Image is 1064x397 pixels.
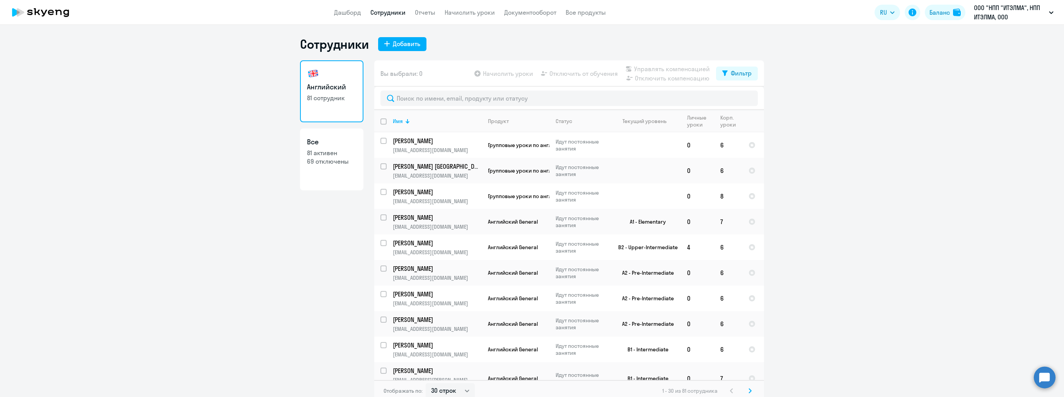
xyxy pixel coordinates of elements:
[681,158,714,183] td: 0
[393,300,481,307] p: [EMAIL_ADDRESS][DOMAIN_NAME]
[714,260,742,286] td: 6
[687,114,714,128] div: Личные уроки
[609,234,681,260] td: B2 - Upper-Intermediate
[393,188,480,196] p: [PERSON_NAME]
[970,3,1057,22] button: ООО "НПП "ИТЭЛМА", НПП ИТЭЛМА, ООО
[393,315,480,324] p: [PERSON_NAME]
[556,240,609,254] p: Идут постоянные занятия
[393,249,481,256] p: [EMAIL_ADDRESS][DOMAIN_NAME]
[393,290,480,298] p: [PERSON_NAME]
[714,234,742,260] td: 6
[681,311,714,337] td: 0
[556,164,609,178] p: Идут постоянные занятия
[488,375,538,382] span: Английский General
[687,114,707,128] div: Личные уроки
[615,118,680,125] div: Текущий уровень
[488,193,627,200] span: Групповые уроки по английскому языку для взрослых
[384,387,423,394] span: Отображать по:
[609,286,681,311] td: A2 - Pre-Intermediate
[393,39,420,48] div: Добавить
[609,337,681,362] td: B1 - Intermediate
[875,5,900,20] button: RU
[681,234,714,260] td: 4
[556,371,609,385] p: Идут постоянные занятия
[622,118,667,125] div: Текущий уровень
[556,317,609,331] p: Идут постоянные занятия
[716,67,758,80] button: Фильтр
[609,311,681,337] td: A2 - Pre-Intermediate
[714,337,742,362] td: 6
[488,320,538,327] span: Английский General
[307,157,356,166] p: 69 отключены
[714,362,742,395] td: 7
[556,118,609,125] div: Статус
[488,118,549,125] div: Продукт
[393,341,480,349] p: [PERSON_NAME]
[393,325,481,332] p: [EMAIL_ADDRESS][DOMAIN_NAME]
[714,183,742,209] td: 8
[974,3,1046,22] p: ООО "НПП "ИТЭЛМА", НПП ИТЭЛМА, ООО
[488,118,509,125] div: Продукт
[681,209,714,234] td: 0
[300,36,369,52] h1: Сотрудники
[556,189,609,203] p: Идут постоянные занятия
[488,295,538,302] span: Английский General
[714,158,742,183] td: 6
[393,239,481,247] a: [PERSON_NAME]
[307,149,356,157] p: 81 активен
[556,138,609,152] p: Идут постоянные занятия
[880,8,887,17] span: RU
[556,266,609,280] p: Идут постоянные занятия
[714,209,742,234] td: 7
[393,239,480,247] p: [PERSON_NAME]
[681,132,714,158] td: 0
[681,362,714,395] td: 0
[609,362,681,395] td: B1 - Intermediate
[393,315,481,324] a: [PERSON_NAME]
[681,286,714,311] td: 0
[370,9,406,16] a: Сотрудники
[953,9,961,16] img: balance
[720,114,736,128] div: Корп. уроки
[488,142,627,149] span: Групповые уроки по английскому языку для взрослых
[714,132,742,158] td: 6
[393,341,481,349] a: [PERSON_NAME]
[307,137,356,147] h3: Все
[393,188,481,196] a: [PERSON_NAME]
[556,215,609,229] p: Идут постоянные занятия
[925,5,965,20] button: Балансbalance
[393,172,481,179] p: [EMAIL_ADDRESS][DOMAIN_NAME]
[504,9,556,16] a: Документооборот
[378,37,426,51] button: Добавить
[393,198,481,205] p: [EMAIL_ADDRESS][DOMAIN_NAME]
[393,162,481,171] a: [PERSON_NAME] [GEOGRAPHIC_DATA]
[609,209,681,234] td: A1 - Elementary
[393,264,481,273] a: [PERSON_NAME]
[393,147,481,154] p: [EMAIL_ADDRESS][DOMAIN_NAME]
[393,118,481,125] div: Имя
[393,137,480,145] p: [PERSON_NAME]
[714,311,742,337] td: 6
[393,118,403,125] div: Имя
[556,118,572,125] div: Статус
[307,94,356,102] p: 81 сотрудник
[681,260,714,286] td: 0
[393,213,481,222] a: [PERSON_NAME]
[445,9,495,16] a: Начислить уроки
[393,137,481,145] a: [PERSON_NAME]
[393,264,480,273] p: [PERSON_NAME]
[393,213,480,222] p: [PERSON_NAME]
[488,244,538,251] span: Английский General
[681,183,714,209] td: 0
[380,91,758,106] input: Поиск по имени, email, продукту или статусу
[415,9,435,16] a: Отчеты
[393,223,481,230] p: [EMAIL_ADDRESS][DOMAIN_NAME]
[681,337,714,362] td: 0
[300,128,363,190] a: Все81 активен69 отключены
[720,114,742,128] div: Корп. уроки
[393,366,481,375] a: [PERSON_NAME]
[488,167,627,174] span: Групповые уроки по английскому языку для взрослых
[307,67,319,80] img: english
[488,269,538,276] span: Английский General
